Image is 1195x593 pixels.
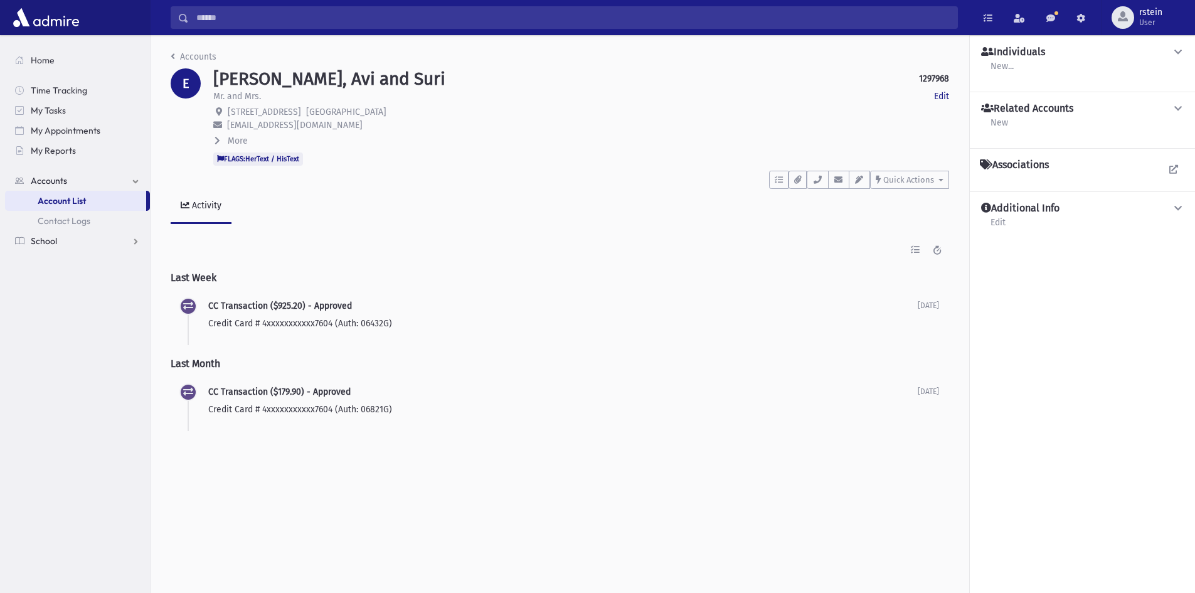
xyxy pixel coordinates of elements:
button: Additional Info [980,202,1185,215]
div: E [171,68,201,99]
a: Edit [934,90,949,103]
span: My Reports [31,145,76,156]
a: Contact Logs [5,211,150,231]
span: [DATE] [918,387,939,396]
nav: breadcrumb [171,50,216,68]
span: Quick Actions [883,175,934,184]
span: My Appointments [31,125,100,136]
strong: 1297968 [919,72,949,85]
span: Contact Logs [38,215,90,227]
span: School [31,235,57,247]
h1: [PERSON_NAME], Avi and Suri [213,68,445,90]
a: My Tasks [5,100,150,120]
h2: Last Week [171,262,949,294]
span: [EMAIL_ADDRESS][DOMAIN_NAME] [227,120,363,131]
a: School [5,231,150,251]
h4: Related Accounts [981,102,1073,115]
span: Account List [38,195,86,206]
a: My Appointments [5,120,150,141]
a: Activity [171,189,231,224]
div: Activity [189,200,221,211]
button: More [213,134,249,147]
p: Credit Card # 4xxxxxxxxxxx7604 (Auth: 06432G) [208,317,918,330]
h4: Individuals [981,46,1045,59]
span: Home [31,55,55,66]
span: [GEOGRAPHIC_DATA] [306,107,386,117]
span: CC Transaction ($925.20) - Approved [208,301,352,311]
p: Credit Card # 4xxxxxxxxxxx7604 (Auth: 06821G) [208,403,918,416]
img: AdmirePro [10,5,82,30]
span: FLAGS:HerText / HisText [213,152,303,165]
h2: Last Month [171,348,949,380]
span: User [1139,18,1162,28]
span: Time Tracking [31,85,87,96]
a: New... [990,59,1014,82]
span: CC Transaction ($179.90) - Approved [208,387,351,397]
a: My Reports [5,141,150,161]
a: Home [5,50,150,70]
a: Accounts [5,171,150,191]
a: New [990,115,1009,138]
a: Time Tracking [5,80,150,100]
span: My Tasks [31,105,66,116]
span: Accounts [31,175,67,186]
h4: Associations [980,159,1049,171]
input: Search [189,6,957,29]
a: Edit [990,215,1006,238]
button: Individuals [980,46,1185,59]
a: Accounts [171,51,216,62]
p: Mr. and Mrs. [213,90,261,103]
span: [DATE] [918,301,939,310]
span: rstein [1139,8,1162,18]
span: More [228,136,248,146]
h4: Additional Info [981,202,1060,215]
button: Related Accounts [980,102,1185,115]
button: Quick Actions [870,171,949,189]
span: [STREET_ADDRESS] [228,107,301,117]
a: Account List [5,191,146,211]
